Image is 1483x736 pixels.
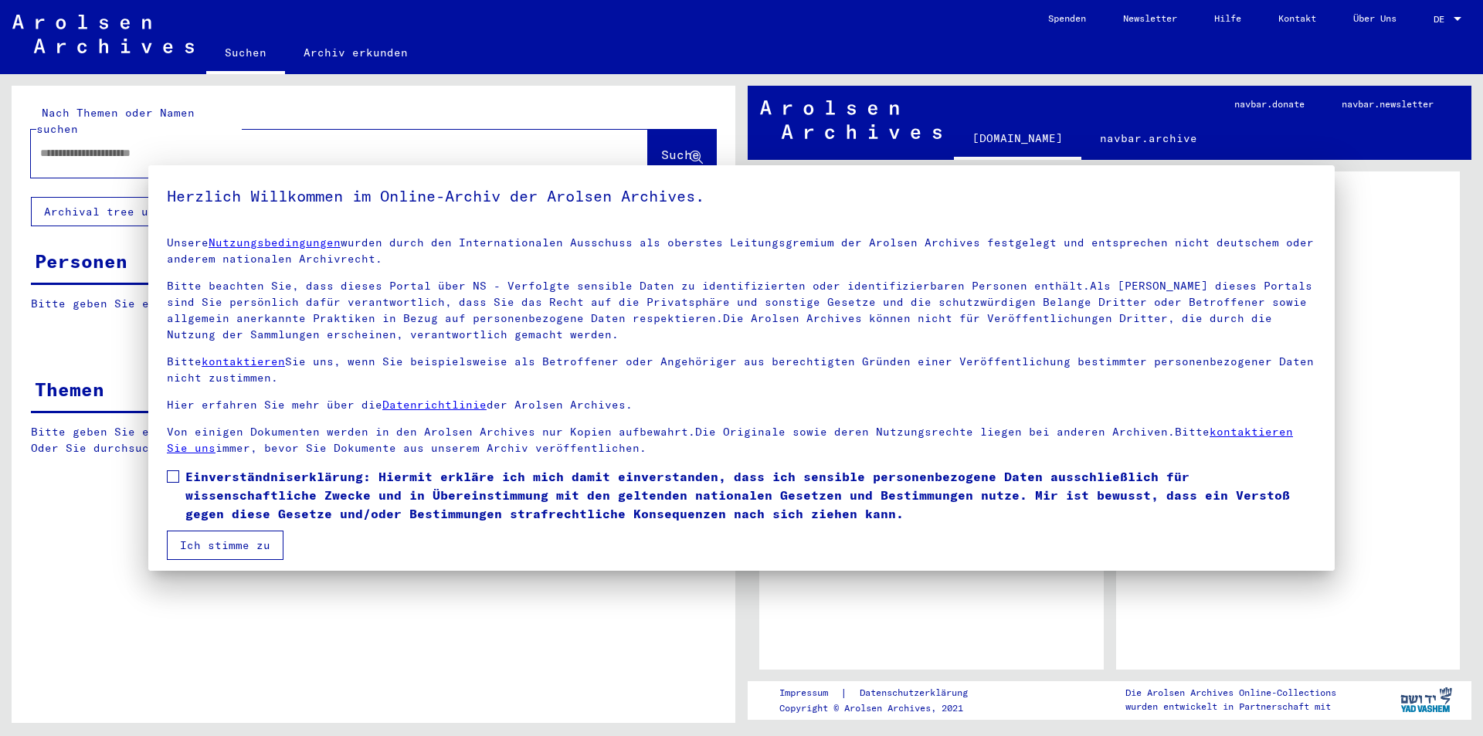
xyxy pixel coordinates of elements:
p: Unsere wurden durch den Internationalen Ausschuss als oberstes Leitungsgremium der Arolsen Archiv... [167,235,1316,267]
a: Nutzungsbedingungen [209,236,341,249]
p: Bitte beachten Sie, dass dieses Portal über NS - Verfolgte sensible Daten zu identifizierten oder... [167,278,1316,343]
a: kontaktieren [202,354,285,368]
button: Ich stimme zu [167,531,283,560]
p: Bitte Sie uns, wenn Sie beispielsweise als Betroffener oder Angehöriger aus berechtigten Gründen ... [167,354,1316,386]
h5: Herzlich Willkommen im Online-Archiv der Arolsen Archives. [167,184,1316,209]
span: Einverständniserklärung: Hiermit erkläre ich mich damit einverstanden, dass ich sensible personen... [185,467,1316,523]
p: Hier erfahren Sie mehr über die der Arolsen Archives. [167,397,1316,413]
a: Datenrichtlinie [382,398,487,412]
p: Von einigen Dokumenten werden in den Arolsen Archives nur Kopien aufbewahrt.Die Originale sowie d... [167,424,1316,456]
